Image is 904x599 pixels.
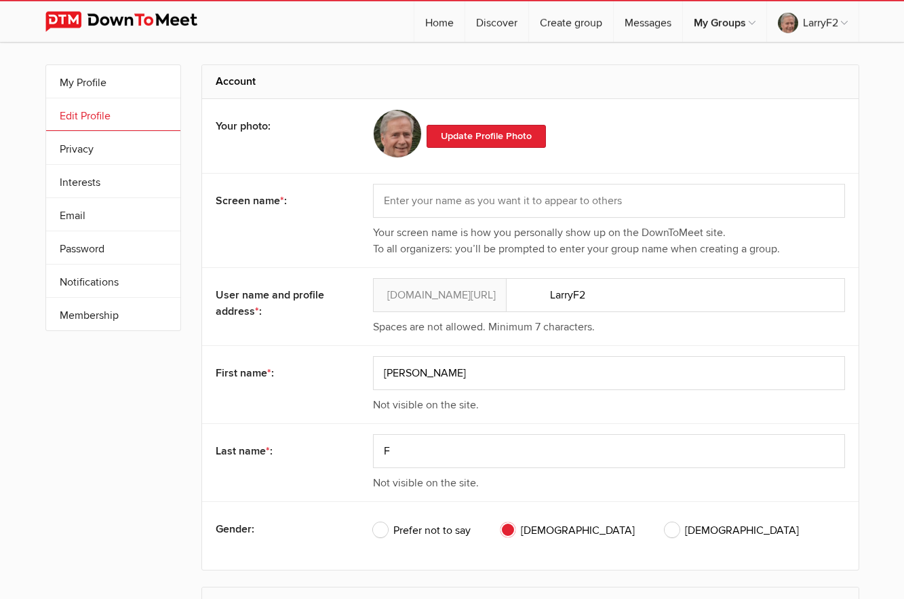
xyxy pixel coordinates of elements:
[46,231,180,264] a: Password
[373,397,845,413] div: Not visible on the site.
[665,522,799,539] span: [DEMOGRAPHIC_DATA]
[373,434,845,468] input: Enter your last name
[414,1,465,42] a: Home
[216,356,342,390] div: First name :
[46,65,180,98] a: My Profile
[216,184,342,218] div: Screen name :
[529,1,613,42] a: Create group
[373,225,845,257] div: Your screen name is how you personally show up on the DownToMeet site. To all organizers: you’ll ...
[373,356,845,390] input: Enter your first name
[46,265,180,297] a: Notifications
[465,1,528,42] a: Discover
[45,12,218,32] img: DownToMeet
[427,125,546,148] a: Update Profile Photo
[373,522,471,539] span: Prefer not to say
[216,65,845,98] h2: Account
[46,198,180,231] a: Email
[767,1,859,42] a: LarryF2
[46,132,180,164] a: Privacy
[46,165,180,197] a: Interests
[373,319,845,335] div: Spaces are not allowed. Minimum 7 characters.
[683,1,766,42] a: My Groups
[373,278,845,312] input: Enter your screen name
[216,109,342,143] div: Your photo:
[373,475,845,491] div: Not visible on the site.
[46,98,180,131] a: Edit Profile
[216,278,342,328] div: User name and profile address :
[46,298,180,330] a: Membership
[216,434,342,468] div: Last name :
[373,184,845,218] input: Enter your name as you want it to appear to others
[216,512,342,546] div: Gender:
[614,1,682,42] a: Messages
[500,522,635,539] span: [DEMOGRAPHIC_DATA]
[373,109,422,158] img: Your photo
